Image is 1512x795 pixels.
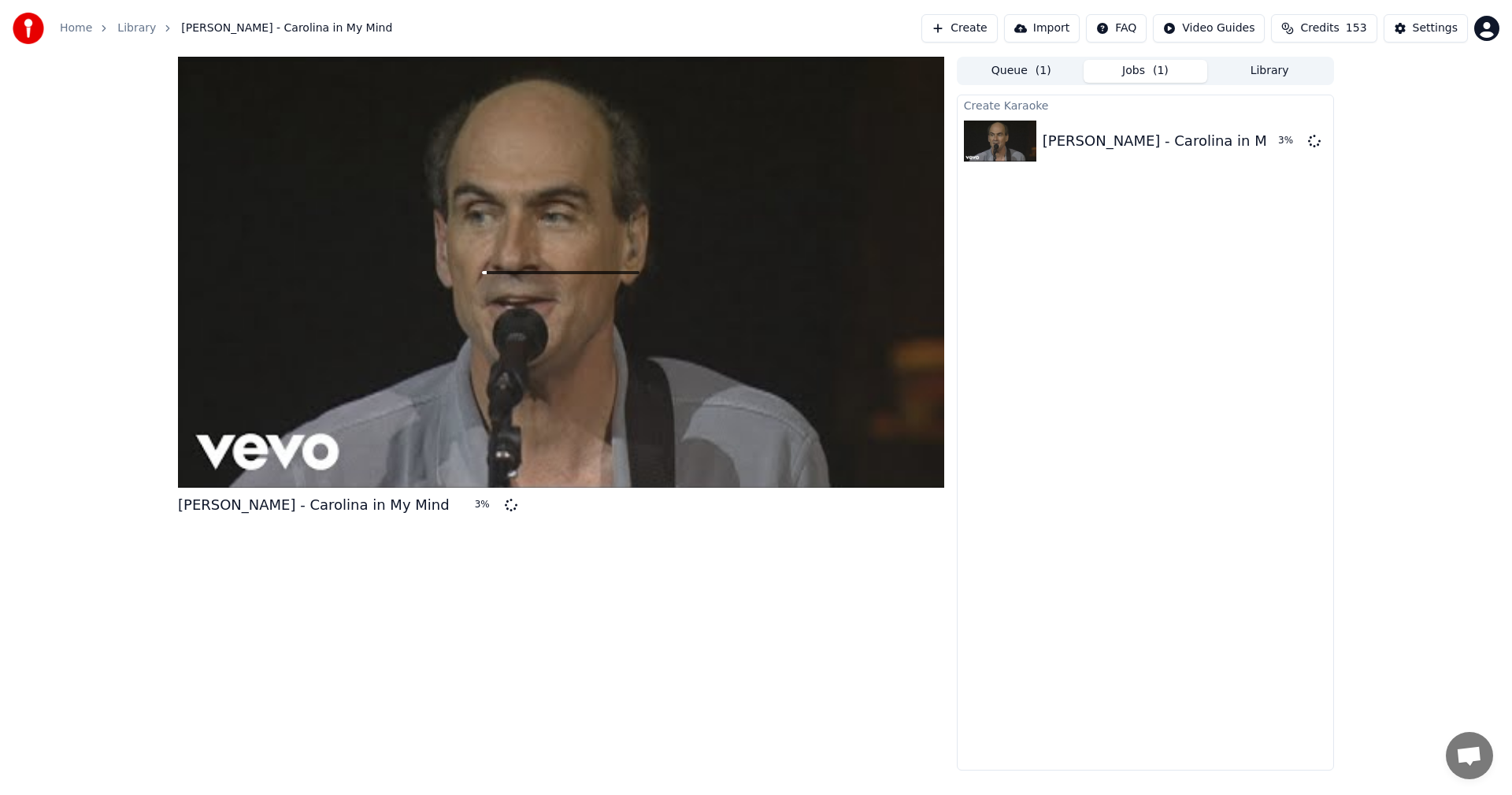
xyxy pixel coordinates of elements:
[1086,14,1147,43] button: FAQ
[1207,60,1332,83] button: Library
[1278,135,1302,147] div: 3 %
[60,20,392,36] nav: breadcrumb
[1413,20,1458,36] div: Settings
[1153,14,1265,43] button: Video Guides
[178,494,450,516] div: [PERSON_NAME] - Carolina in My Mind
[1153,63,1169,79] span: ( 1 )
[1043,130,1314,152] div: [PERSON_NAME] - Carolina in My Mind
[1271,14,1377,43] button: Credits153
[1036,63,1051,79] span: ( 1 )
[13,13,44,44] img: youka
[1084,60,1208,83] button: Jobs
[1346,20,1367,36] span: 153
[1446,732,1493,779] a: Open chat
[181,20,392,36] span: [PERSON_NAME] - Carolina in My Mind
[1384,14,1468,43] button: Settings
[117,20,156,36] a: Library
[475,499,498,511] div: 3 %
[959,60,1084,83] button: Queue
[60,20,92,36] a: Home
[1004,14,1080,43] button: Import
[958,95,1333,114] div: Create Karaoke
[1300,20,1339,36] span: Credits
[921,14,998,43] button: Create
